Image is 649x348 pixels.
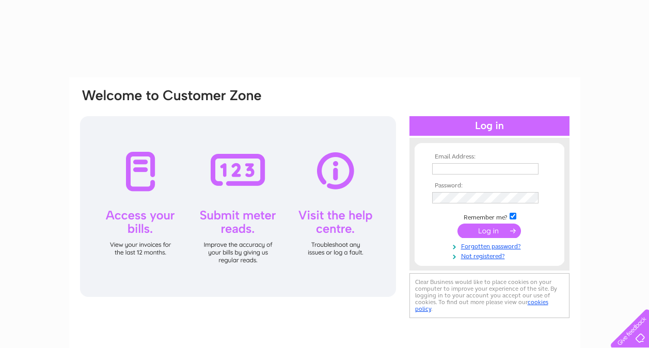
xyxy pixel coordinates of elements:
[430,211,549,222] td: Remember me?
[457,224,521,238] input: Submit
[432,250,549,260] a: Not registered?
[415,298,548,312] a: cookies policy
[432,241,549,250] a: Forgotten password?
[409,273,569,318] div: Clear Business would like to place cookies on your computer to improve your experience of the sit...
[430,153,549,161] th: Email Address:
[430,182,549,189] th: Password:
